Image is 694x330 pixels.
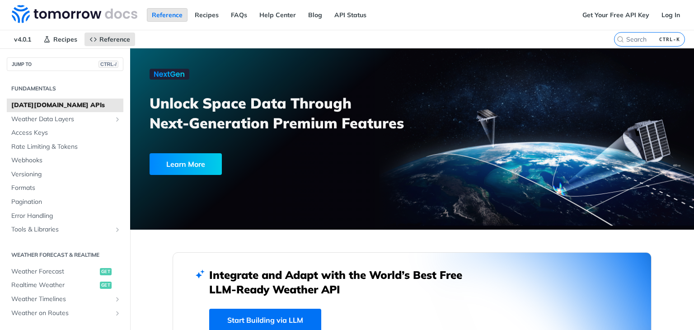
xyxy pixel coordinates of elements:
a: Recipes [38,33,82,46]
span: get [100,282,112,289]
a: FAQs [226,8,252,22]
a: Realtime Weatherget [7,278,123,292]
span: Error Handling [11,212,121,221]
span: Weather Timelines [11,295,112,304]
a: API Status [329,8,371,22]
a: Tools & LibrariesShow subpages for Tools & Libraries [7,223,123,236]
span: get [100,268,112,275]
span: Recipes [53,35,77,43]
button: Show subpages for Tools & Libraries [114,226,121,233]
span: Webhooks [11,156,121,165]
span: Rate Limiting & Tokens [11,142,121,151]
span: [DATE][DOMAIN_NAME] APIs [11,101,121,110]
span: Weather Data Layers [11,115,112,124]
a: Webhooks [7,154,123,167]
a: Reference [147,8,188,22]
a: Error Handling [7,209,123,223]
a: Weather TimelinesShow subpages for Weather Timelines [7,292,123,306]
span: v4.0.1 [9,33,36,46]
a: Weather Data LayersShow subpages for Weather Data Layers [7,113,123,126]
h2: Weather Forecast & realtime [7,251,123,259]
img: NextGen [150,69,189,80]
span: CTRL-/ [98,61,118,68]
button: Show subpages for Weather Timelines [114,296,121,303]
button: Show subpages for Weather Data Layers [114,116,121,123]
a: Access Keys [7,126,123,140]
a: Get Your Free API Key [577,8,654,22]
button: JUMP TOCTRL-/ [7,57,123,71]
a: [DATE][DOMAIN_NAME] APIs [7,99,123,112]
h2: Integrate and Adapt with the World’s Best Free LLM-Ready Weather API [209,268,476,297]
a: Learn More [150,153,367,175]
div: Learn More [150,153,222,175]
a: Weather Forecastget [7,265,123,278]
svg: Search [617,36,624,43]
a: Blog [303,8,327,22]
a: Log In [656,8,685,22]
button: Show subpages for Weather on Routes [114,310,121,317]
span: Realtime Weather [11,281,98,290]
a: Pagination [7,195,123,209]
h3: Unlock Space Data Through Next-Generation Premium Features [150,93,422,133]
h2: Fundamentals [7,85,123,93]
a: Versioning [7,168,123,181]
span: Access Keys [11,128,121,137]
a: Help Center [254,8,301,22]
span: Pagination [11,198,121,207]
span: Formats [11,184,121,193]
a: Weather on RoutesShow subpages for Weather on Routes [7,306,123,320]
span: Weather Forecast [11,267,98,276]
a: Rate Limiting & Tokens [7,140,123,154]
span: Reference [99,35,130,43]
a: Reference [84,33,135,46]
a: Formats [7,181,123,195]
kbd: CTRL-K [657,35,682,44]
span: Versioning [11,170,121,179]
a: Recipes [190,8,224,22]
span: Weather on Routes [11,309,112,318]
img: Tomorrow.io Weather API Docs [12,5,137,23]
span: Tools & Libraries [11,225,112,234]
